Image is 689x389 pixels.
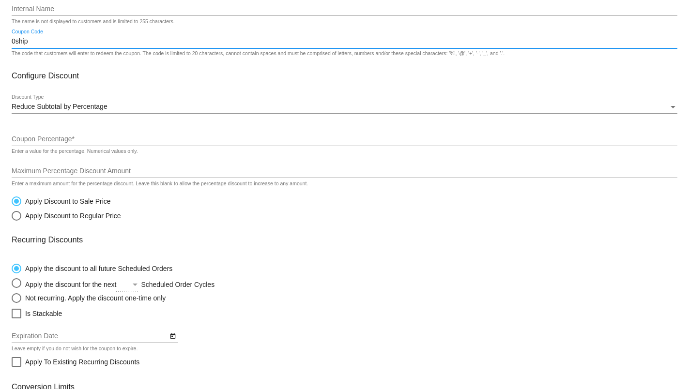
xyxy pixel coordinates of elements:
[12,346,138,352] div: Leave empty if you do not wish for the coupon to expire.
[12,71,677,80] h3: Configure Discount
[25,308,62,319] span: Is Stackable
[12,181,308,187] div: Enter a maximum amount for the percentage discount. Leave this blank to allow the percentage disc...
[12,51,505,57] div: The code that customers will enter to redeem the coupon. The code is limited to 20 characters, ca...
[21,265,172,272] div: Apply the discount to all future Scheduled Orders
[12,103,677,111] mat-select: Discount Type
[12,135,677,143] input: Coupon Percentage
[12,38,677,45] input: Coupon Code
[12,149,138,154] div: Enter a value for the percentage. Numerical values only.
[21,197,111,205] div: Apply Discount to Sale Price
[12,192,121,221] mat-radio-group: Select an option
[168,330,178,341] button: Open calendar
[21,294,166,302] div: Not recurring. Apply the discount one-time only
[12,103,107,110] span: Reduce Subtotal by Percentage
[12,5,677,13] input: Internal Name
[12,19,175,25] div: The name is not displayed to customers and is limited to 255 characters.
[12,167,677,175] input: Maximum Percentage Discount Amount
[25,356,139,368] span: Apply To Existing Recurring Discounts
[21,278,279,288] div: Apply the discount for the next Scheduled Order Cycles
[12,259,279,303] mat-radio-group: Select an option
[12,235,677,244] h3: Recurring Discounts
[21,212,121,220] div: Apply Discount to Regular Price
[12,332,168,340] input: Expiration Date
